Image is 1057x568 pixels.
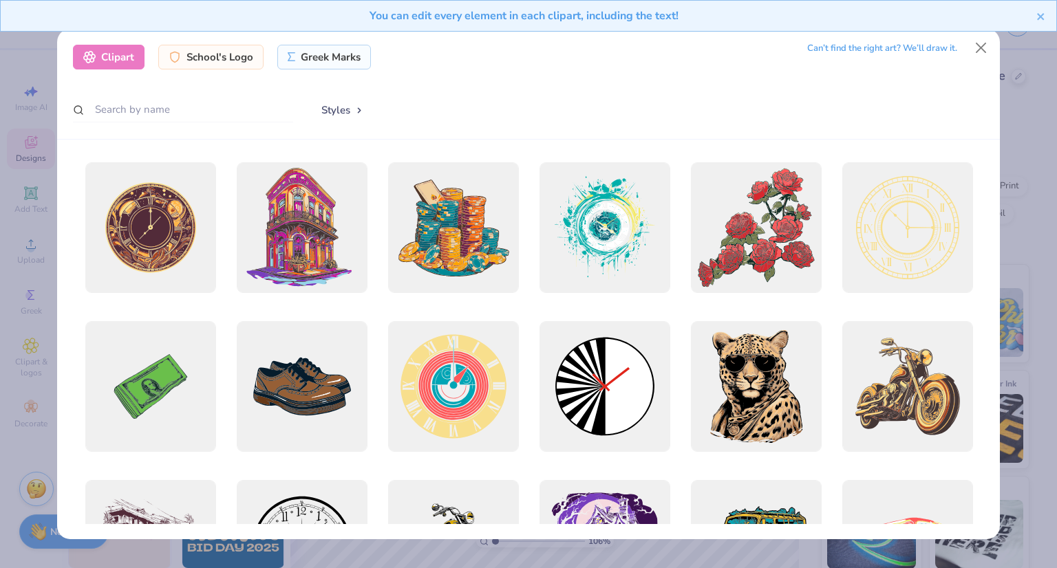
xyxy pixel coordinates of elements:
button: close [1036,8,1046,24]
div: Can’t find the right art? We’ll draw it. [807,36,957,61]
div: Clipart [73,45,145,69]
button: Styles [307,97,378,123]
button: Close [968,35,994,61]
div: You can edit every element in each clipart, including the text! [11,8,1036,24]
div: School's Logo [158,45,264,69]
input: Search by name [73,97,293,122]
div: Greek Marks [277,45,372,69]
